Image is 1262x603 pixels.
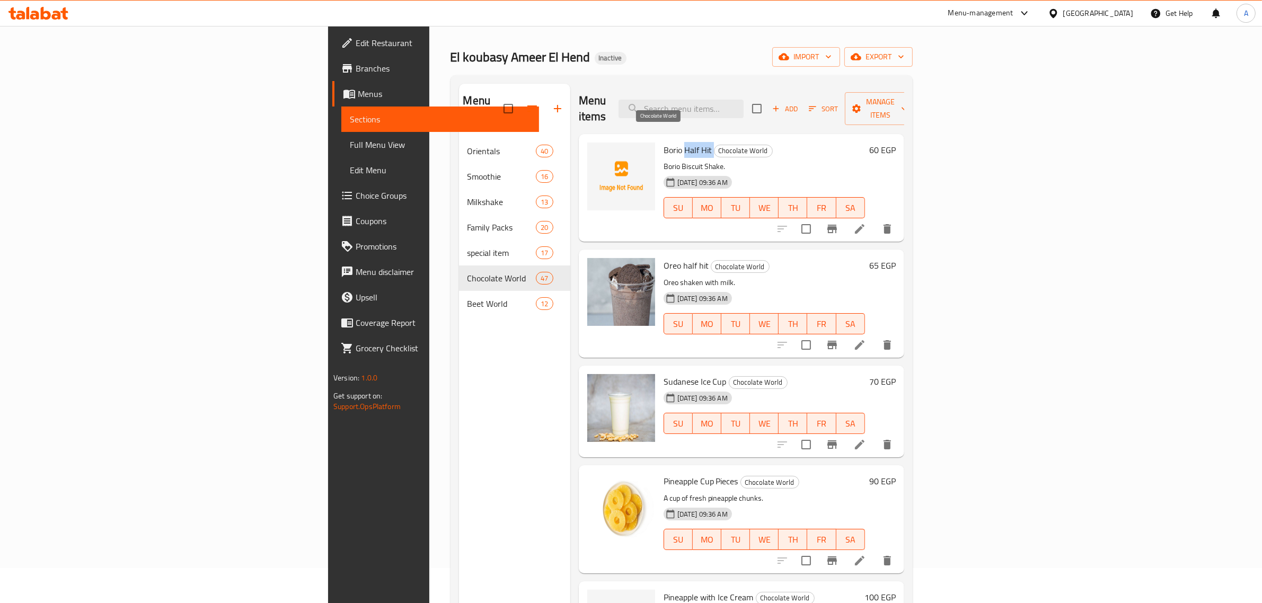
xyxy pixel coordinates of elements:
[693,413,721,434] button: MO
[802,101,845,117] span: Sort items
[545,96,570,121] button: Add section
[459,164,570,189] div: Smoothie16
[853,438,866,451] a: Edit menu item
[664,413,693,434] button: SU
[587,474,655,542] img: Pineapple Cup Pieces
[806,101,841,117] button: Sort
[579,93,606,125] h2: Menu items
[819,216,845,242] button: Branch-specific-item
[467,196,536,208] span: Milkshake
[869,143,896,157] h6: 60 EGP
[536,146,552,156] span: 40
[869,474,896,489] h6: 90 EGP
[811,316,832,332] span: FR
[721,413,750,434] button: TU
[875,332,900,358] button: delete
[807,313,836,334] button: FR
[459,265,570,291] div: Chocolate World47
[467,246,536,259] span: special item
[664,374,727,389] span: Sudanese Ice Cup
[754,532,774,547] span: WE
[332,183,539,208] a: Choice Groups
[841,200,861,216] span: SA
[341,107,539,132] a: Sections
[875,216,900,242] button: delete
[333,371,359,385] span: Version:
[807,529,836,550] button: FR
[332,335,539,361] a: Grocery Checklist
[595,54,626,63] span: Inactive
[721,313,750,334] button: TU
[673,178,732,188] span: [DATE] 09:36 AM
[711,261,769,273] span: Chocolate World
[333,400,401,413] a: Support.OpsPlatform
[875,548,900,573] button: delete
[356,215,531,227] span: Coupons
[332,285,539,310] a: Upsell
[721,529,750,550] button: TU
[467,170,536,183] span: Smoothie
[350,113,531,126] span: Sections
[754,200,774,216] span: WE
[536,170,553,183] div: items
[750,313,779,334] button: WE
[467,297,536,310] div: Beet World
[750,197,779,218] button: WE
[536,196,553,208] div: items
[750,529,779,550] button: WE
[341,157,539,183] a: Edit Menu
[811,532,832,547] span: FR
[845,92,916,125] button: Manage items
[819,548,845,573] button: Branch-specific-item
[811,200,832,216] span: FR
[467,145,536,157] span: Orientals
[536,197,552,207] span: 13
[693,529,721,550] button: MO
[459,240,570,265] div: special item17
[332,81,539,107] a: Menus
[729,376,787,388] span: Chocolate World
[467,272,536,285] span: Chocolate World
[536,223,552,233] span: 20
[536,172,552,182] span: 16
[341,132,539,157] a: Full Menu View
[673,393,732,403] span: [DATE] 09:36 AM
[332,310,539,335] a: Coverage Report
[587,374,655,442] img: Sudanese Ice Cup
[783,316,803,332] span: TH
[459,291,570,316] div: Beet World12
[664,313,693,334] button: SU
[741,476,799,489] span: Chocolate World
[754,416,774,431] span: WE
[332,208,539,234] a: Coupons
[841,416,861,431] span: SA
[750,413,779,434] button: WE
[459,215,570,240] div: Family Packs20
[697,532,717,547] span: MO
[836,313,865,334] button: SA
[587,143,655,210] img: Borio Half Hit
[668,532,689,547] span: SU
[779,413,807,434] button: TH
[350,138,531,151] span: Full Menu View
[853,95,907,122] span: Manage items
[783,532,803,547] span: TH
[726,416,746,431] span: TU
[664,276,865,289] p: Oreo shaken with milk.
[809,103,838,115] span: Sort
[869,258,896,273] h6: 65 EGP
[726,200,746,216] span: TU
[772,47,840,67] button: import
[536,246,553,259] div: items
[356,240,531,253] span: Promotions
[781,50,832,64] span: import
[673,509,732,519] span: [DATE] 09:36 AM
[536,272,553,285] div: items
[726,316,746,332] span: TU
[332,234,539,259] a: Promotions
[697,200,717,216] span: MO
[836,413,865,434] button: SA
[841,532,861,547] span: SA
